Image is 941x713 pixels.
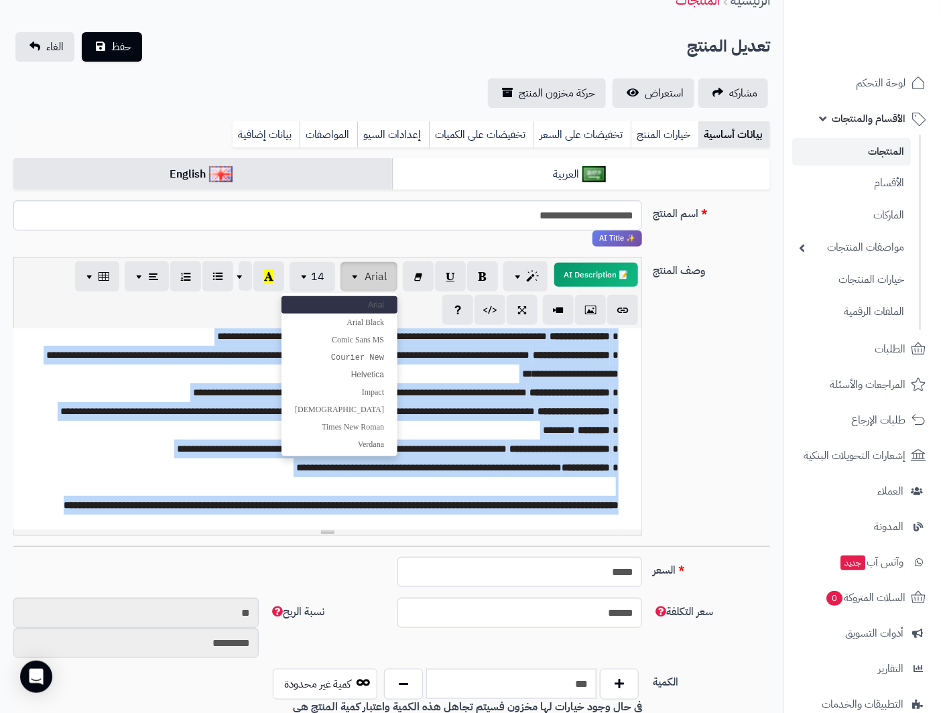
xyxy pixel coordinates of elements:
div: Open Intercom Messenger [20,661,52,693]
a: لوحة التحكم [792,67,933,99]
a: بيانات إضافية [233,121,300,148]
span: Impact [362,387,384,397]
a: العربية [392,158,771,191]
a: Times New Roman [281,418,397,436]
a: Verdana [281,436,397,453]
button: 14 [290,262,335,291]
label: السعر [647,557,775,578]
a: Helvetica [281,366,397,383]
a: حركة مخزون المنتج [488,78,606,108]
a: استعراض [613,78,694,108]
span: لوحة التحكم [856,74,905,92]
span: العملاء [877,482,903,501]
a: تخفيضات على السعر [534,121,631,148]
button: Arial [340,262,397,291]
span: الطلبات [875,340,905,359]
span: نسبة الربح [269,604,324,620]
span: جديد [840,556,865,570]
span: إشعارات التحويلات البنكية [804,446,905,465]
label: وصف المنتج [647,257,775,279]
a: إشعارات التحويلات البنكية [792,440,933,472]
span: [DEMOGRAPHIC_DATA] [295,405,384,414]
span: Arial Black [347,318,385,327]
a: السلات المتروكة0 [792,582,933,614]
a: بيانات أساسية [698,121,770,148]
span: الأقسام والمنتجات [832,109,905,128]
span: مشاركه [729,85,757,101]
span: سعر التكلفة [653,604,713,620]
span: Helvetica [351,370,384,379]
a: الطلبات [792,333,933,365]
span: الغاء [46,39,64,55]
label: الكمية [647,669,775,690]
a: وآتس آبجديد [792,546,933,578]
label: اسم المنتج [647,200,775,222]
span: أدوات التسويق [845,624,903,643]
span: انقر لاستخدام رفيقك الذكي [592,231,642,247]
a: Arial [281,296,397,314]
a: Comic Sans MS [281,331,397,348]
span: Arial [368,300,384,310]
span: طلبات الإرجاع [851,411,905,430]
span: Comic Sans MS [332,335,384,344]
a: خيارات المنتج [631,121,698,148]
a: Impact [281,383,397,401]
a: خيارات المنتجات [792,265,911,294]
a: مشاركه [698,78,768,108]
a: Arial Black [281,314,397,331]
a: تخفيضات على الكميات [429,121,534,148]
button: حفظ [82,32,142,62]
span: السلات المتروكة [825,588,905,607]
span: 14 [311,269,324,285]
a: طلبات الإرجاع [792,404,933,436]
img: العربية [582,166,606,182]
a: المواصفات [300,121,357,148]
a: أدوات التسويق [792,617,933,649]
a: مواصفات المنتجات [792,233,911,262]
h2: تعديل المنتج [687,33,770,60]
a: العملاء [792,475,933,507]
span: وآتس آب [839,553,903,572]
a: المراجعات والأسئلة [792,369,933,401]
a: الغاء [15,32,74,62]
a: المنتجات [792,138,911,166]
span: Arial [365,269,387,285]
a: إعدادات السيو [357,121,429,148]
span: Verdana [358,440,384,449]
button: 📝 AI Description [554,263,638,287]
a: Courier New [281,348,397,366]
span: 0 [826,591,842,606]
a: الماركات [792,201,911,230]
a: الأقسام [792,169,911,198]
span: حركة مخزون المنتج [519,85,595,101]
a: المدونة [792,511,933,543]
span: Times New Roman [322,422,384,432]
span: استعراض [645,85,684,101]
a: [DEMOGRAPHIC_DATA] [281,401,397,418]
span: Courier New [331,353,384,363]
a: الملفات الرقمية [792,298,911,326]
span: التقارير [878,659,903,678]
a: English [13,158,392,191]
span: المراجعات والأسئلة [830,375,905,394]
a: التقارير [792,653,933,685]
span: المدونة [874,517,903,536]
img: English [209,166,233,182]
span: حفظ [111,39,131,55]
